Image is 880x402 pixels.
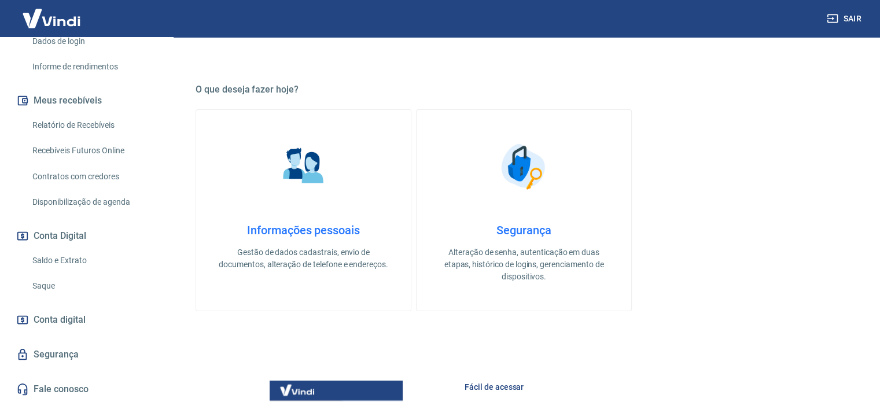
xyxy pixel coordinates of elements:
[28,249,159,272] a: Saldo e Extrato
[14,1,89,36] img: Vindi
[14,307,159,333] a: Conta digital
[435,246,613,283] p: Alteração de senha, autenticação em duas etapas, histórico de logins, gerenciamento de dispositivos.
[28,190,159,214] a: Disponibilização de agenda
[14,342,159,367] a: Segurança
[465,381,824,393] h6: Fácil de acessar
[28,139,159,163] a: Recebíveis Futuros Online
[28,113,159,137] a: Relatório de Recebíveis
[215,223,392,237] h4: Informações pessoais
[275,138,333,196] img: Informações pessoais
[28,29,159,53] a: Dados de login
[435,223,613,237] h4: Segurança
[28,274,159,298] a: Saque
[824,8,866,29] button: Sair
[28,55,159,79] a: Informe de rendimentos
[14,223,159,249] button: Conta Digital
[14,377,159,402] a: Fale conosco
[495,138,553,196] img: Segurança
[28,165,159,189] a: Contratos com credores
[196,84,852,95] h5: O que deseja fazer hoje?
[416,109,632,311] a: SegurançaSegurançaAlteração de senha, autenticação em duas etapas, histórico de logins, gerenciam...
[14,88,159,113] button: Meus recebíveis
[215,246,392,271] p: Gestão de dados cadastrais, envio de documentos, alteração de telefone e endereços.
[196,109,411,311] a: Informações pessoaisInformações pessoaisGestão de dados cadastrais, envio de documentos, alteraçã...
[34,312,86,328] span: Conta digital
